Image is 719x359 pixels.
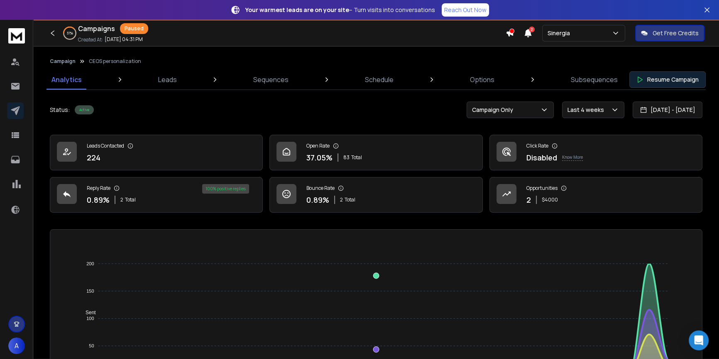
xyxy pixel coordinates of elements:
[566,70,623,90] a: Subsequences
[50,135,263,170] a: Leads Contacted224
[340,196,343,203] span: 2
[153,70,182,90] a: Leads
[46,70,87,90] a: Analytics
[75,105,94,114] div: Active
[105,36,143,43] p: [DATE] 04:31 PM
[50,106,70,114] p: Status:
[351,154,362,161] span: Total
[470,75,494,85] p: Options
[365,75,394,85] p: Schedule
[633,102,702,118] button: [DATE] - [DATE]
[306,185,335,192] p: Bounce Rate
[489,135,702,170] a: Click RateDisabledKnow More
[87,152,100,163] p: 224
[87,194,110,206] p: 0.89 %
[306,194,329,206] p: 0.89 %
[548,29,573,37] p: Sinergia
[269,177,482,213] a: Bounce Rate0.89%2Total
[248,70,293,90] a: Sequences
[567,106,607,114] p: Last 4 weeks
[472,106,516,114] p: Campaign Only
[87,143,124,149] p: Leads Contacted
[86,261,94,266] tspan: 200
[360,70,399,90] a: Schedule
[306,152,333,163] p: 37.05 %
[78,36,103,43] p: Created At:
[120,196,123,203] span: 2
[542,196,558,203] p: $ 4000
[526,143,548,149] p: Click Rate
[89,343,94,348] tspan: 50
[653,29,699,37] p: Get Free Credits
[571,75,618,85] p: Subsequences
[526,185,558,192] p: Opportunities
[465,70,499,90] a: Options
[8,337,25,354] button: A
[89,58,141,65] p: CEOS personalization
[245,6,349,14] strong: Your warmest leads are on your site
[529,27,535,32] span: 2
[689,330,709,350] div: Open Intercom Messenger
[86,289,94,294] tspan: 150
[442,3,489,17] a: Reach Out Now
[269,135,482,170] a: Open Rate37.05%83Total
[245,6,435,14] p: – Turn visits into conversations
[51,75,82,85] p: Analytics
[306,143,330,149] p: Open Rate
[86,316,94,321] tspan: 100
[489,177,702,213] a: Opportunities2$4000
[78,24,115,34] h1: Campaigns
[67,31,73,36] p: 37 %
[50,177,263,213] a: Reply Rate0.89%2Total100% positive replies
[79,310,96,315] span: Sent
[444,6,487,14] p: Reach Out Now
[87,185,110,192] p: Reply Rate
[343,154,350,161] span: 83
[120,23,148,34] div: Paused
[562,154,583,161] p: Know More
[526,152,557,163] p: Disabled
[8,28,25,44] img: logo
[158,75,177,85] p: Leads
[526,194,531,206] p: 2
[345,196,355,203] span: Total
[629,71,706,88] button: Resume Campaign
[50,58,76,65] button: Campaign
[125,196,136,203] span: Total
[635,25,704,41] button: Get Free Credits
[202,184,249,194] div: 100 % positive replies
[253,75,289,85] p: Sequences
